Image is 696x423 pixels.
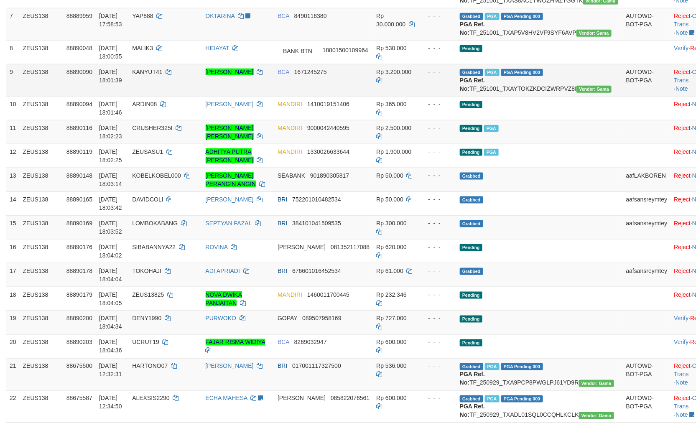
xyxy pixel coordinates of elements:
span: Copy 1330026633644 to clipboard [307,148,349,155]
a: Verify [674,339,689,346]
div: - - - [421,124,453,132]
span: MANDIRI [278,101,302,107]
span: Rp 3.200.000 [376,69,411,75]
span: Rp 1.900.000 [376,148,411,155]
span: Grabbed [460,220,483,227]
span: PGA Pending [501,13,543,20]
span: Pending [460,125,482,132]
span: BRI [278,220,287,227]
span: 88890200 [66,315,92,322]
td: 15 [6,215,20,239]
span: DAVIDCOLI [132,196,163,203]
span: 88890169 [66,220,92,227]
span: Vendor URL: https://trx31.1velocity.biz [579,380,614,387]
span: Copy 085822076561 to clipboard [331,395,370,402]
td: ZEUS138 [20,96,63,120]
a: ROVINA [206,244,228,250]
td: AUTOWD-BOT-PGA [623,64,671,96]
td: 16 [6,239,20,263]
span: Vendor URL: https://trx31.1velocity.biz [576,30,612,37]
span: BCA [278,339,289,346]
td: 14 [6,191,20,215]
a: Reject [674,101,691,107]
td: ZEUS138 [20,239,63,263]
a: [PERSON_NAME] [206,101,254,107]
span: Marked by aafsolysreylen [484,149,499,156]
a: Reject [674,244,691,250]
td: ZEUS138 [20,311,63,334]
div: - - - [421,44,453,52]
span: Pending [460,316,482,323]
a: Verify [674,315,689,322]
td: ZEUS138 [20,334,63,358]
td: 10 [6,96,20,120]
td: aafsansreymtey [623,191,671,215]
td: ZEUS138 [20,191,63,215]
span: 88890203 [66,339,92,346]
div: - - - [421,290,453,299]
a: FAJAR RISMA WIDIYA [206,339,265,346]
span: [PERSON_NAME] [278,244,326,250]
span: SIBABANNYA22 [132,244,176,250]
span: Marked by aafnoeunsreypich [485,69,500,76]
span: [DATE] 12:32:31 [99,363,122,378]
td: 22 [6,390,20,423]
span: Pending [460,149,482,156]
span: Rp 300.000 [376,220,406,227]
span: Copy 017001117327500 to clipboard [292,363,341,369]
div: - - - [421,12,453,20]
span: [DATE] 18:03:42 [99,196,122,211]
div: - - - [421,68,453,76]
td: ZEUS138 [20,390,63,423]
div: - - - [421,219,453,227]
span: KOBELKOBEL000 [132,172,181,179]
b: PGA Ref. No: [460,403,485,418]
span: BRI [278,268,287,274]
td: AUTOWD-BOT-PGA [623,8,671,40]
a: Note [676,29,688,36]
span: 88890116 [66,125,92,131]
span: BANK BTN [278,44,318,58]
a: Reject [674,363,691,369]
span: ALEXSIS2290 [132,395,170,402]
span: Grabbed [460,196,483,204]
span: LOMBOKABANG [132,220,178,227]
span: Rp 600.000 [376,395,406,402]
span: Copy 676601016452534 to clipboard [292,268,341,274]
a: NOVA DWIKA PANJAITAN [206,291,242,306]
span: [DATE] 18:03:52 [99,220,122,235]
a: Reject [674,172,691,179]
td: 13 [6,168,20,191]
td: 12 [6,144,20,168]
span: Rp 232.346 [376,291,406,298]
td: aafsansreymtey [623,263,671,287]
span: [DATE] 18:04:36 [99,339,122,354]
span: Marked by aafsolysreylen [484,125,499,132]
span: PGA Pending [501,69,543,76]
span: KANYUT41 [132,69,162,75]
span: 88890094 [66,101,92,107]
span: Rp 530.000 [376,45,406,51]
span: 88889959 [66,13,92,19]
span: 88890179 [66,291,92,298]
span: MANDIRI [278,148,302,155]
span: [DATE] 18:03:14 [99,172,122,187]
a: ADI APRIADI [206,268,240,274]
span: BCA [278,69,289,75]
span: [DATE] 18:04:04 [99,268,122,283]
a: Reject [674,148,691,155]
span: SEABANK [278,172,305,179]
a: Verify [674,45,689,51]
a: ADHITYA PUTRA [PERSON_NAME] [206,148,254,163]
div: - - - [421,171,453,180]
span: Rp 600.000 [376,339,406,346]
div: - - - [421,148,453,156]
span: BCA [278,13,289,19]
td: 9 [6,64,20,96]
span: PGA Pending [501,363,543,370]
span: Grabbed [460,363,483,370]
a: [PERSON_NAME] [206,363,254,369]
span: Marked by aafpengsreynich [485,395,500,403]
span: Copy 8269032947 to clipboard [294,339,327,346]
a: [PERSON_NAME] [206,196,254,203]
